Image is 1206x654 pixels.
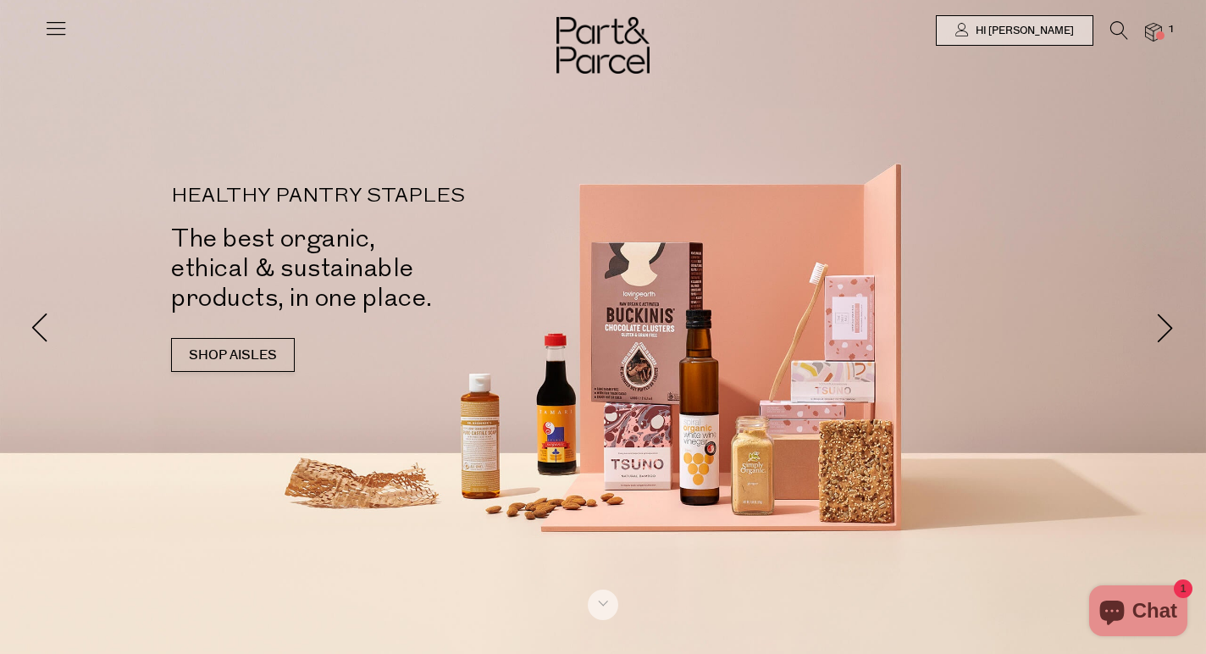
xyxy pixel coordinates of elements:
span: 1 [1164,22,1179,37]
a: Hi [PERSON_NAME] [936,15,1093,46]
p: HEALTHY PANTRY STAPLES [171,186,628,207]
h2: The best organic, ethical & sustainable products, in one place. [171,224,628,313]
span: Hi [PERSON_NAME] [971,24,1074,38]
img: Part&Parcel [556,17,650,74]
inbox-online-store-chat: Shopify online store chat [1084,585,1192,640]
a: SHOP AISLES [171,338,295,372]
a: 1 [1145,23,1162,41]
